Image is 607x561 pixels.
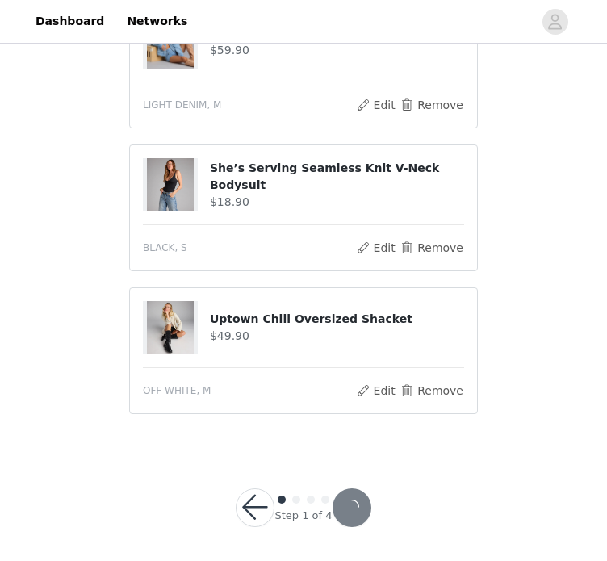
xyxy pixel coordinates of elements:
[210,311,464,328] h4: Uptown Chill Oversized Shacket
[355,95,396,115] button: Edit
[355,381,396,400] button: Edit
[147,301,194,354] img: Uptown Chill Oversized Shacket
[210,160,464,194] h4: She’s Serving Seamless Knit V-Neck Bodysuit
[400,381,464,400] button: Remove
[400,95,464,115] button: Remove
[400,238,464,257] button: Remove
[143,241,187,255] span: BLACK, S
[355,238,396,257] button: Edit
[210,328,464,345] h4: $49.90
[210,42,464,59] h4: $59.90
[143,98,221,112] span: LIGHT DENIM, M
[147,158,194,211] img: She’s Serving Seamless Knit V-Neck Bodysuit
[274,508,332,524] div: Step 1 of 4
[210,194,464,211] h4: $18.90
[26,3,114,40] a: Dashboard
[117,3,197,40] a: Networks
[547,9,563,35] div: avatar
[143,383,211,398] span: OFF WHITE, M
